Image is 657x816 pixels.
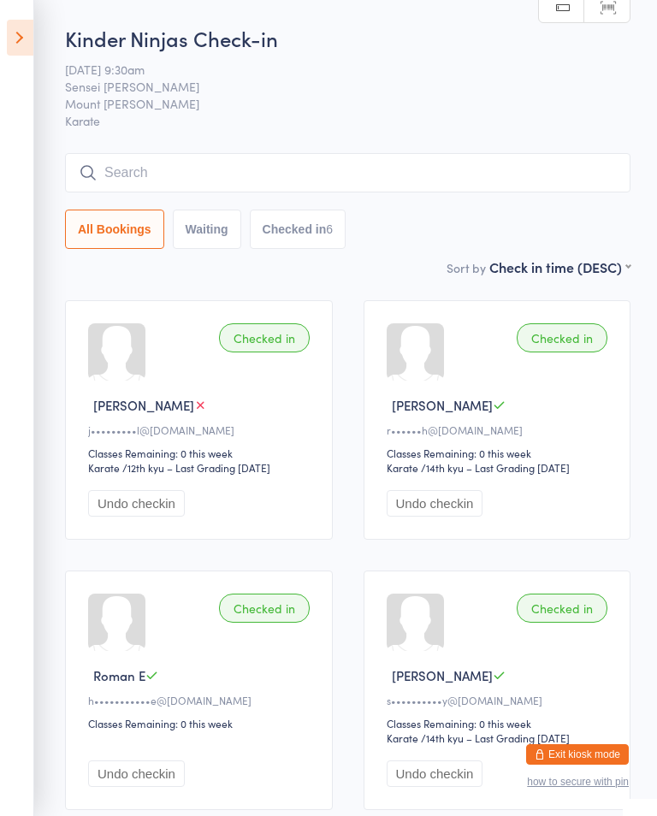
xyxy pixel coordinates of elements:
span: [PERSON_NAME] [392,666,493,684]
div: Karate [88,460,120,475]
div: Classes Remaining: 0 this week [88,716,315,730]
div: r••••••h@[DOMAIN_NAME] [387,423,613,437]
span: / 14th kyu – Last Grading [DATE] [421,730,570,745]
span: Sensei [PERSON_NAME] [65,78,604,95]
div: Karate [387,460,418,475]
input: Search [65,153,630,192]
span: Roman E [93,666,145,684]
div: h•••••••••••e@[DOMAIN_NAME] [88,693,315,707]
button: Undo checkin [387,760,483,787]
div: Checked in [219,323,310,352]
span: / 12th kyu – Last Grading [DATE] [122,460,270,475]
div: Classes Remaining: 0 this week [88,446,315,460]
button: how to secure with pin [527,776,629,788]
button: All Bookings [65,210,164,249]
div: Checked in [517,594,607,623]
div: s••••••••••y@[DOMAIN_NAME] [387,693,613,707]
button: Undo checkin [88,760,185,787]
div: Checked in [517,323,607,352]
button: Checked in6 [250,210,346,249]
button: Undo checkin [88,490,185,517]
h2: Kinder Ninjas Check-in [65,24,630,52]
span: [DATE] 9:30am [65,61,604,78]
div: Karate [387,730,418,745]
label: Sort by [447,259,486,276]
div: 6 [326,222,333,236]
button: Exit kiosk mode [526,744,629,765]
span: Mount [PERSON_NAME] [65,95,604,112]
div: Check in time (DESC) [489,257,630,276]
span: / 14th kyu – Last Grading [DATE] [421,460,570,475]
div: Classes Remaining: 0 this week [387,446,613,460]
span: Karate [65,112,630,129]
span: [PERSON_NAME] [93,396,194,414]
div: j•••••••••l@[DOMAIN_NAME] [88,423,315,437]
button: Waiting [173,210,241,249]
div: Classes Remaining: 0 this week [387,716,613,730]
button: Undo checkin [387,490,483,517]
div: Checked in [219,594,310,623]
span: [PERSON_NAME] [392,396,493,414]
